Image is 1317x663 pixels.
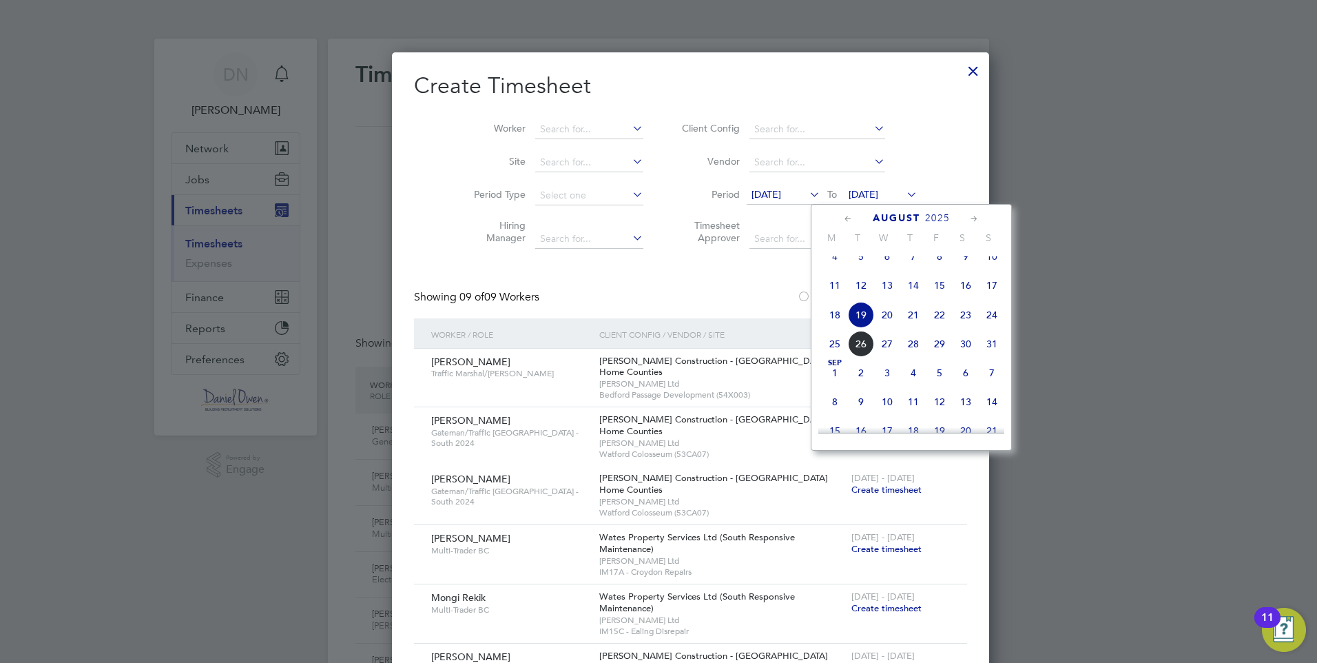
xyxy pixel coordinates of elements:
[874,389,900,415] span: 10
[900,302,926,328] span: 21
[599,389,844,400] span: Bedford Passage Development (54X003)
[599,438,844,449] span: [PERSON_NAME] Ltd
[851,484,922,496] span: Create timesheet
[464,188,526,201] label: Period Type
[926,389,953,415] span: 12
[431,604,589,615] span: Multi-Trader BC
[599,507,844,518] span: Watford Colosseum (53CA07)
[1262,608,1306,652] button: Open Resource Center, 11 new notifications
[874,418,900,444] span: 17
[953,360,979,386] span: 6
[949,232,975,244] span: S
[848,243,874,269] span: 5
[823,185,841,203] span: To
[599,531,795,555] span: Wates Property Services Ltd (South Responsive Maintenance)
[851,531,915,543] span: [DATE] - [DATE]
[414,290,542,305] div: Showing
[459,290,539,304] span: 09 Workers
[599,355,828,378] span: [PERSON_NAME] Construction - [GEOGRAPHIC_DATA] Home Counties
[822,418,848,444] span: 15
[926,272,953,298] span: 15
[953,389,979,415] span: 13
[900,272,926,298] span: 14
[797,290,937,304] label: Hide created timesheets
[979,418,1005,444] span: 21
[851,472,915,484] span: [DATE] - [DATE]
[599,567,844,578] span: IM17A - Croydon Repairs
[464,122,526,134] label: Worker
[822,243,848,269] span: 4
[851,591,915,602] span: [DATE] - [DATE]
[848,331,874,357] span: 26
[900,360,926,386] span: 4
[749,229,885,249] input: Search for...
[979,302,1005,328] span: 24
[599,615,844,626] span: [PERSON_NAME] Ltd
[414,72,967,101] h2: Create Timesheet
[871,232,897,244] span: W
[926,360,953,386] span: 5
[1261,618,1274,635] div: 11
[848,272,874,298] span: 12
[749,120,885,139] input: Search for...
[900,331,926,357] span: 28
[678,219,740,244] label: Timesheet Approver
[874,360,900,386] span: 3
[822,389,848,415] span: 8
[431,532,510,544] span: [PERSON_NAME]
[459,290,484,304] span: 09 of
[874,302,900,328] span: 20
[849,188,878,201] span: [DATE]
[848,360,874,386] span: 2
[979,272,1005,298] span: 17
[431,368,589,379] span: Traffic Marshal/[PERSON_NAME]
[535,186,643,205] input: Select one
[822,331,848,357] span: 25
[678,188,740,201] label: Period
[874,272,900,298] span: 13
[851,543,922,555] span: Create timesheet
[431,545,589,556] span: Multi-Trader BC
[596,318,848,350] div: Client Config / Vendor / Site
[599,496,844,507] span: [PERSON_NAME] Ltd
[749,153,885,172] input: Search for...
[848,389,874,415] span: 9
[431,473,510,485] span: [PERSON_NAME]
[535,229,643,249] input: Search for...
[464,155,526,167] label: Site
[599,378,844,389] span: [PERSON_NAME] Ltd
[428,318,596,350] div: Worker / Role
[599,591,795,614] span: Wates Property Services Ltd (South Responsive Maintenance)
[822,360,848,386] span: 1
[818,232,844,244] span: M
[678,122,740,134] label: Client Config
[599,449,844,460] span: Watford Colosseum (53CA07)
[431,486,589,507] span: Gateman/Traffic [GEOGRAPHIC_DATA] - South 2024
[975,232,1002,244] span: S
[848,418,874,444] span: 16
[979,243,1005,269] span: 10
[599,626,844,637] span: IM15C - Ealing Disrepair
[851,602,922,614] span: Create timesheet
[822,272,848,298] span: 11
[599,472,828,496] span: [PERSON_NAME] Construction - [GEOGRAPHIC_DATA] Home Counties
[953,418,979,444] span: 20
[900,389,926,415] span: 11
[678,155,740,167] label: Vendor
[874,243,900,269] span: 6
[925,212,950,224] span: 2025
[979,331,1005,357] span: 31
[464,219,526,244] label: Hiring Manager
[751,188,781,201] span: [DATE]
[431,651,510,663] span: [PERSON_NAME]
[431,427,589,449] span: Gateman/Traffic [GEOGRAPHIC_DATA] - South 2024
[897,232,923,244] span: T
[874,331,900,357] span: 27
[535,120,643,139] input: Search for...
[599,555,844,567] span: [PERSON_NAME] Ltd
[953,243,979,269] span: 9
[844,232,871,244] span: T
[431,356,510,368] span: [PERSON_NAME]
[873,212,920,224] span: August
[923,232,949,244] span: F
